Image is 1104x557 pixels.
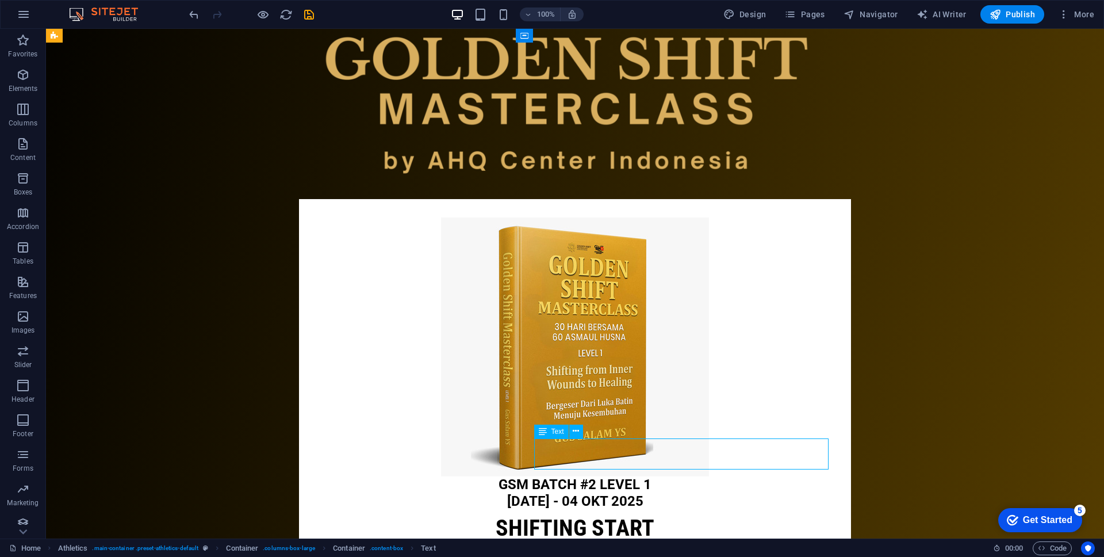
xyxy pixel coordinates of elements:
[7,498,39,508] p: Marketing
[263,541,315,555] span: . columns-box-large
[9,291,37,300] p: Features
[980,5,1044,24] button: Publish
[85,2,97,14] div: 5
[990,9,1035,20] span: Publish
[719,5,771,24] button: Design
[9,541,41,555] a: Click to cancel selection. Double-click to open Pages
[302,8,316,21] i: Save (Ctrl+S)
[7,222,39,231] p: Accordion
[784,9,825,20] span: Pages
[1013,544,1015,552] span: :
[13,257,33,266] p: Tables
[333,541,365,555] span: Click to select. Double-click to edit
[9,6,93,30] div: Get Started 5 items remaining, 0% complete
[551,428,564,435] span: Text
[917,9,967,20] span: AI Writer
[520,7,561,21] button: 100%
[844,9,898,20] span: Navigator
[187,7,201,21] button: undo
[370,541,403,555] span: . content-box
[780,5,829,24] button: Pages
[421,541,435,555] span: Click to select. Double-click to edit
[14,360,32,369] p: Slider
[912,5,971,24] button: AI Writer
[13,429,33,438] p: Footer
[839,5,903,24] button: Navigator
[187,8,201,21] i: Undo: Edit headline (Ctrl+Z)
[719,5,771,24] div: Design (Ctrl+Alt+Y)
[226,541,258,555] span: Click to select. Double-click to edit
[302,7,316,21] button: save
[14,188,33,197] p: Boxes
[256,7,270,21] button: Click here to leave preview mode and continue editing
[92,541,198,555] span: . main-container .preset-athletics-default
[279,8,293,21] i: Reload page
[8,49,37,59] p: Favorites
[58,541,436,555] nav: breadcrumb
[537,7,555,21] h6: 100%
[1058,9,1094,20] span: More
[993,541,1023,555] h6: Session time
[1053,5,1099,24] button: More
[11,395,34,404] p: Header
[723,9,766,20] span: Design
[9,84,38,93] p: Elements
[34,13,83,23] div: Get Started
[203,545,208,551] i: This element is a customizable preset
[11,326,35,335] p: Images
[1038,541,1067,555] span: Code
[9,119,37,128] p: Columns
[66,7,152,21] img: Editor Logo
[1081,541,1095,555] button: Usercentrics
[279,7,293,21] button: reload
[13,464,33,473] p: Forms
[1005,541,1023,555] span: 00 00
[58,541,88,555] span: Click to select. Double-click to edit
[1033,541,1072,555] button: Code
[567,9,577,20] i: On resize automatically adjust zoom level to fit chosen device.
[10,153,36,162] p: Content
